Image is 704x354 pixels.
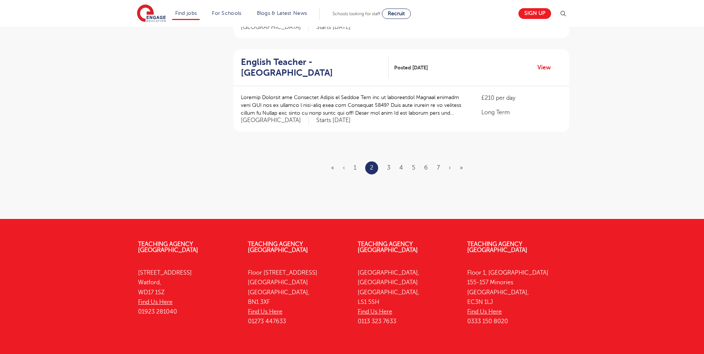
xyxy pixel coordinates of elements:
[382,9,411,19] a: Recruit
[248,241,308,253] a: Teaching Agency [GEOGRAPHIC_DATA]
[354,164,356,171] a: 1
[212,10,241,16] a: For Schools
[358,241,418,253] a: Teaching Agency [GEOGRAPHIC_DATA]
[537,63,556,72] a: View
[343,164,345,171] a: Previous
[241,57,389,78] a: English Teacher - [GEOGRAPHIC_DATA]
[137,4,166,23] img: Engage Education
[449,164,451,171] a: Next
[316,117,351,124] p: Starts [DATE]
[138,299,173,305] a: Find Us Here
[241,94,467,117] p: Loremip Dolorsit ame Consectet Adipis el Seddoe Tem inc ut laboreetdol Magnaal enimadm veni QUI n...
[518,8,551,19] a: Sign up
[331,164,334,171] a: First
[460,164,463,171] a: Last
[248,268,347,327] p: Floor [STREET_ADDRESS] [GEOGRAPHIC_DATA] [GEOGRAPHIC_DATA], BN1 3XF 01273 447633
[370,163,373,173] a: 2
[412,164,415,171] a: 5
[388,11,405,16] span: Recruit
[467,268,566,327] p: Floor 1, [GEOGRAPHIC_DATA] 155-157 Minories [GEOGRAPHIC_DATA], EC3N 1LJ 0333 150 8020
[481,94,561,102] p: £210 per day
[394,64,428,72] span: Posted [DATE]
[241,57,383,78] h2: English Teacher - [GEOGRAPHIC_DATA]
[481,108,561,117] p: Long Term
[424,164,428,171] a: 6
[399,164,403,171] a: 4
[358,308,392,315] a: Find Us Here
[257,10,307,16] a: Blogs & Latest News
[467,308,502,315] a: Find Us Here
[333,11,380,16] span: Schools looking for staff
[175,10,197,16] a: Find jobs
[241,117,309,124] span: [GEOGRAPHIC_DATA]
[387,164,390,171] a: 3
[138,268,237,317] p: [STREET_ADDRESS] Watford, WD17 1SZ 01923 281040
[248,308,282,315] a: Find Us Here
[138,241,198,253] a: Teaching Agency [GEOGRAPHIC_DATA]
[358,268,456,327] p: [GEOGRAPHIC_DATA], [GEOGRAPHIC_DATA] [GEOGRAPHIC_DATA], LS1 5SH 0113 323 7633
[467,241,527,253] a: Teaching Agency [GEOGRAPHIC_DATA]
[437,164,440,171] a: 7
